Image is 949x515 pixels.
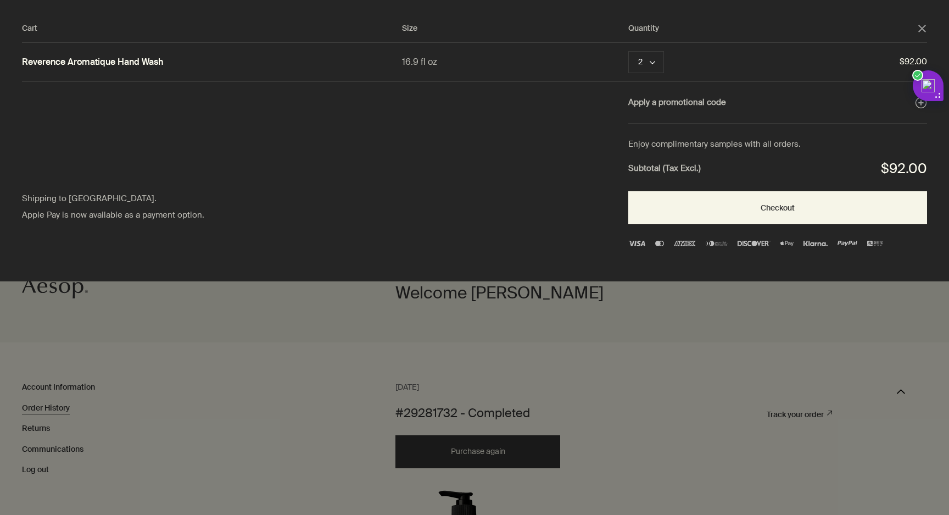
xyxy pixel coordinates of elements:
img: klarna (1) [803,241,828,246]
img: Apple Pay [780,241,794,246]
div: Enjoy complimentary samples with all orders. [628,137,927,152]
span: $92.00 [710,55,927,69]
button: Checkout [628,191,927,224]
img: alipay-logo [867,241,883,246]
button: Quantity 2 [628,51,664,73]
div: Apple Pay is now available as a payment option. [22,208,299,223]
button: Close [917,24,927,34]
img: Visa Logo [628,241,645,246]
img: diners-club-international-2 [706,241,728,246]
strong: Subtotal (Tax Excl.) [628,162,701,176]
div: Size [402,22,628,35]
button: Apply a promotional code [628,96,927,110]
div: 16.9 fl oz [402,54,628,69]
div: Quantity [628,22,917,35]
a: Reverence Aromatique Hand Wash [22,57,163,68]
img: PayPal Logo [838,241,857,246]
div: Cart [22,22,402,35]
div: Shipping to [GEOGRAPHIC_DATA]. [22,192,299,206]
img: Mastercard Logo [655,241,664,246]
img: discover-3 [738,241,770,246]
div: $92.00 [881,157,927,181]
img: Amex Logo [674,241,696,246]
